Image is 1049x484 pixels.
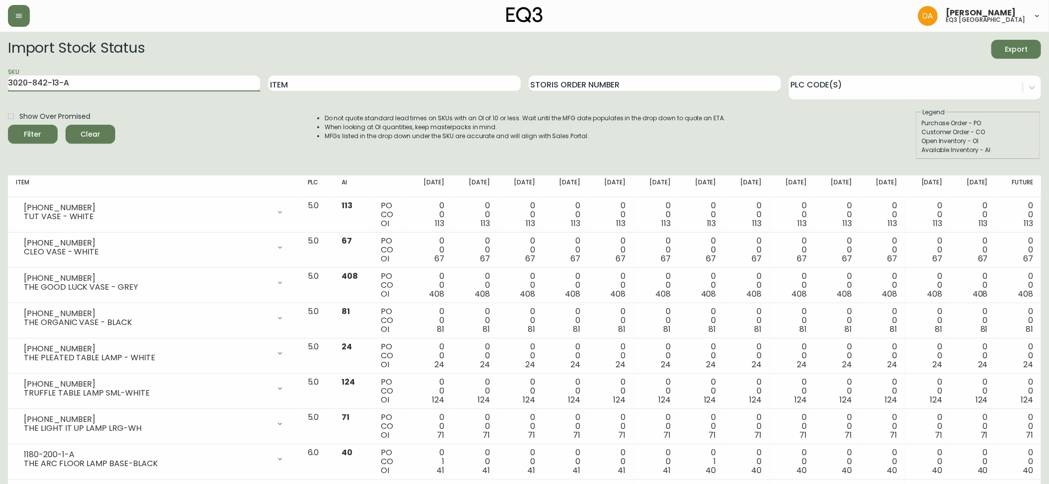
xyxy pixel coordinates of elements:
[664,429,671,441] span: 71
[918,6,938,26] img: dd1a7e8db21a0ac8adbf82b84ca05374
[16,272,292,294] div: [PHONE_NUMBER]THE GOOD LUCK VASE - GREY
[641,272,671,299] div: 0 0
[1026,429,1033,441] span: 71
[732,413,762,440] div: 0 0
[381,378,399,404] div: PO CO
[823,378,852,404] div: 0 0
[16,201,292,223] div: [PHONE_NUMBER]TUT VASE - WHITE
[706,359,716,370] span: 24
[325,123,726,132] li: When looking at OI quantities, keep masterpacks in mind.
[475,288,490,300] span: 408
[506,448,535,475] div: 0 0
[823,413,852,440] div: 0 0
[8,125,58,144] button: Filter
[480,359,490,370] span: 24
[890,323,897,335] span: 81
[791,288,807,300] span: 408
[709,323,716,335] span: 81
[633,175,679,197] th: [DATE]
[528,323,535,335] span: 81
[868,342,897,369] div: 0 0
[498,175,543,197] th: [DATE]
[24,274,270,283] div: [PHONE_NUMBER]
[706,253,716,264] span: 67
[334,175,373,197] th: AI
[596,237,626,263] div: 0 0
[868,237,897,263] div: 0 0
[959,307,988,334] div: 0 0
[991,40,1041,59] button: Export
[596,448,626,475] div: 0 0
[596,378,626,404] div: 0 0
[1004,307,1033,334] div: 0 0
[799,429,807,441] span: 71
[868,448,897,475] div: 0 0
[528,429,535,441] span: 71
[573,429,580,441] span: 71
[481,218,490,229] span: 113
[704,394,716,405] span: 124
[24,389,270,398] div: TRUFFLE TABLE LAMP SML-WHITE
[913,342,942,369] div: 0 0
[506,413,535,440] div: 0 0
[664,323,671,335] span: 81
[687,378,716,404] div: 0 0
[551,201,580,228] div: 0 0
[415,307,444,334] div: 0 0
[381,413,399,440] div: PO CO
[461,378,490,404] div: 0 0
[432,394,445,405] span: 124
[746,288,762,300] span: 408
[777,201,807,228] div: 0 0
[842,253,852,264] span: 67
[24,203,270,212] div: [PHONE_NUMBER]
[342,235,352,246] span: 67
[921,137,1035,146] div: Open Inventory - OI
[687,201,716,228] div: 0 0
[641,237,671,263] div: 0 0
[844,323,852,335] span: 81
[551,272,580,299] div: 0 0
[435,359,445,370] span: 24
[506,307,535,334] div: 0 0
[19,111,90,122] span: Show Over Promised
[887,359,897,370] span: 24
[24,450,270,459] div: 1180-200-1-A
[749,394,762,405] span: 124
[979,218,988,229] span: 113
[483,429,490,441] span: 71
[435,218,445,229] span: 113
[381,359,389,370] span: OI
[913,307,942,334] div: 0 0
[551,448,580,475] div: 0 0
[325,114,726,123] li: Do not quote standard lead times on SKUs with an OI of 10 or less. Wait until the MFG date popula...
[506,378,535,404] div: 0 0
[935,323,943,335] span: 81
[342,306,350,317] span: 81
[659,394,671,405] span: 124
[687,307,716,334] div: 0 0
[794,394,807,405] span: 124
[588,175,633,197] th: [DATE]
[66,125,115,144] button: Clear
[24,415,270,424] div: [PHONE_NUMBER]
[407,175,452,197] th: [DATE]
[927,288,943,300] span: 408
[959,342,988,369] div: 0 0
[543,175,588,197] th: [DATE]
[381,201,399,228] div: PO CO
[480,253,490,264] span: 67
[461,272,490,299] div: 0 0
[300,338,334,374] td: 5.0
[687,237,716,263] div: 0 0
[506,272,535,299] div: 0 0
[999,43,1033,56] span: Export
[613,394,626,405] span: 124
[24,283,270,292] div: THE GOOD LUCK VASE - GREY
[724,175,769,197] th: [DATE]
[1004,201,1033,228] div: 0 0
[573,323,580,335] span: 81
[1004,342,1033,369] div: 0 0
[973,288,988,300] span: 408
[701,288,716,300] span: 408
